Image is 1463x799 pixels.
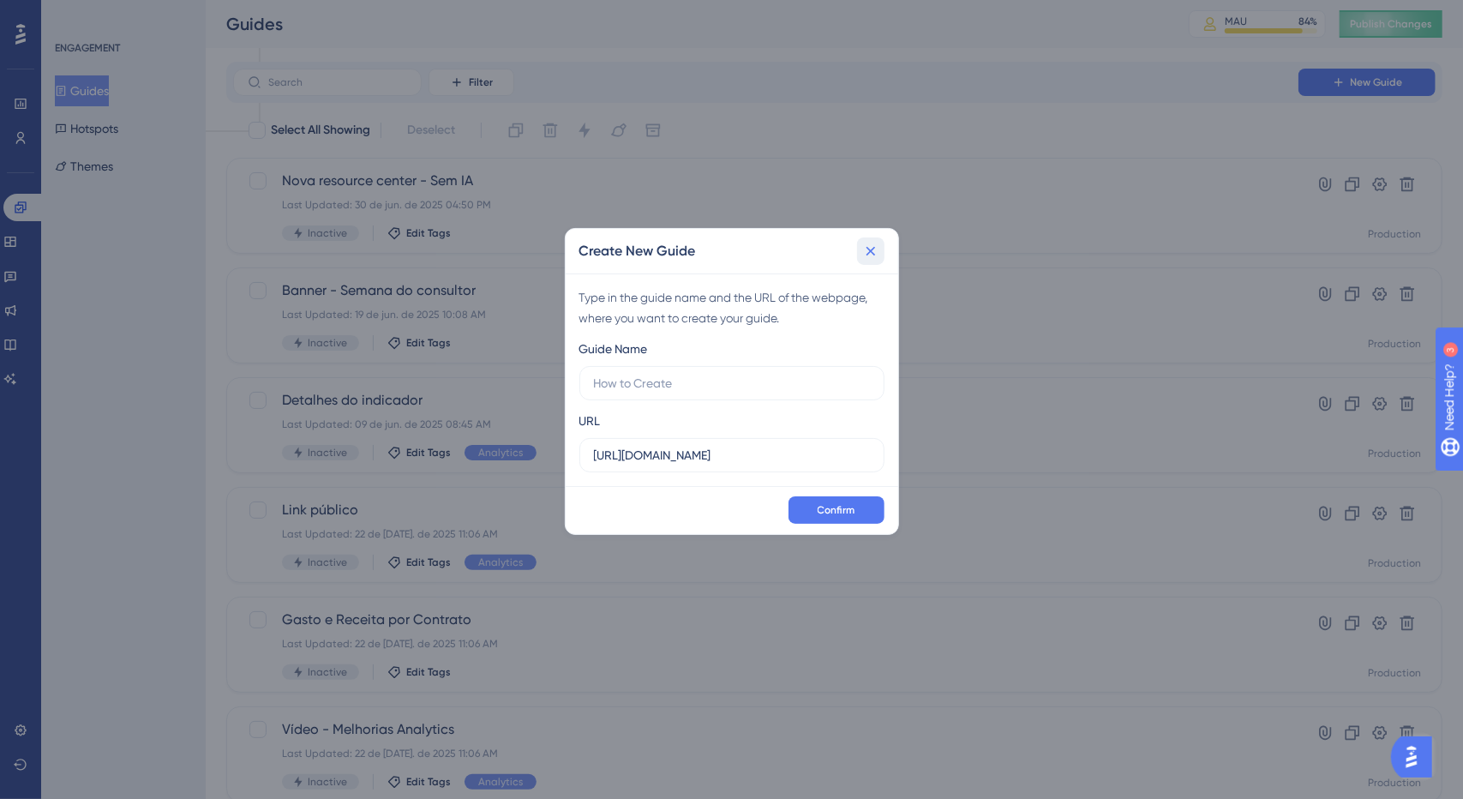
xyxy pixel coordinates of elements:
[579,287,884,328] div: Type in the guide name and the URL of the webpage, where you want to create your guide.
[119,9,124,22] div: 3
[579,241,696,261] h2: Create New Guide
[579,339,648,359] div: Guide Name
[579,411,601,431] div: URL
[1391,731,1442,783] iframe: UserGuiding AI Assistant Launcher
[818,503,855,517] span: Confirm
[40,4,107,25] span: Need Help?
[594,374,870,393] input: How to Create
[594,446,870,465] input: https://www.example.com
